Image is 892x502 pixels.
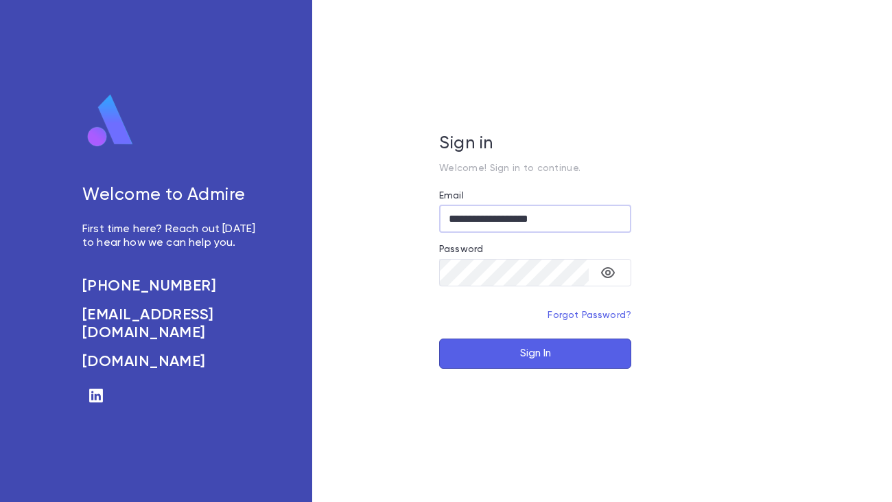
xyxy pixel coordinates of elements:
h5: Welcome to Admire [82,185,257,206]
button: Sign In [439,339,631,369]
p: Welcome! Sign in to continue. [439,163,631,174]
img: logo [82,93,139,148]
label: Password [439,244,483,255]
h5: Sign in [439,134,631,155]
a: [DOMAIN_NAME] [82,353,257,371]
p: First time here? Reach out [DATE] to hear how we can help you. [82,223,257,250]
label: Email [439,190,464,201]
a: Forgot Password? [548,310,631,320]
button: toggle password visibility [594,259,622,286]
a: [EMAIL_ADDRESS][DOMAIN_NAME] [82,306,257,342]
a: [PHONE_NUMBER] [82,277,257,295]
